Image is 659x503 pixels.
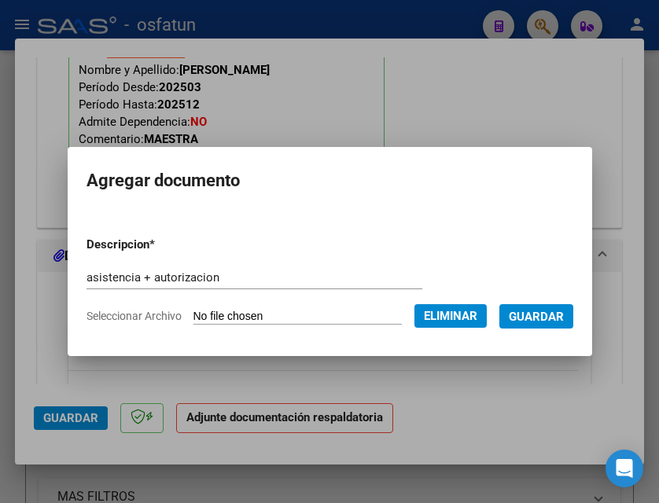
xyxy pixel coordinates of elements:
[87,166,573,196] h2: Agregar documento
[499,304,573,329] button: Guardar
[87,236,233,254] p: Descripcion
[424,309,477,323] span: Eliminar
[87,310,182,322] span: Seleccionar Archivo
[414,304,487,328] button: Eliminar
[509,310,564,324] span: Guardar
[606,450,643,487] div: Open Intercom Messenger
